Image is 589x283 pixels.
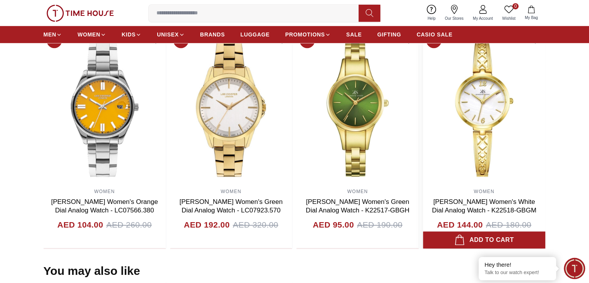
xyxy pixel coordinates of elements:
[512,3,519,9] span: 0
[43,264,140,278] h2: You may also like
[417,31,453,38] span: CASIO SALE
[484,269,550,276] p: Talk to our watch expert!
[357,219,402,231] span: AED 190.00
[437,219,483,231] h4: AED 144.00
[157,28,184,41] a: UNISEX
[306,198,410,214] a: [PERSON_NAME] Women's Green Dial Analog Watch - K22517-GBGH
[122,28,141,41] a: KIDS
[313,219,354,231] h4: AED 95.00
[57,219,103,231] h4: AED 104.00
[43,29,166,185] img: Lee Cooper Women's Orange Dial Analog Watch - LC07566.380
[200,28,225,41] a: BRANDS
[442,16,467,21] span: Our Stores
[470,16,496,21] span: My Account
[564,258,585,279] div: Chat Widget
[240,31,270,38] span: LUGGAGE
[474,189,494,194] a: WOMEN
[424,16,439,21] span: Help
[170,29,292,185] img: Lee Cooper Women's Green Dial Analog Watch - LC07923.570
[285,28,331,41] a: PROMOTIONS
[347,189,368,194] a: WOMEN
[377,28,401,41] a: GIFTING
[522,15,541,21] span: My Bag
[432,198,536,214] a: [PERSON_NAME] Women's White Dial Analog Watch - K22518-GBGM
[77,28,106,41] a: WOMEN
[157,31,179,38] span: UNISEX
[440,3,468,23] a: Our Stores
[297,29,419,185] img: Kenneth Scott Women's Green Dial Analog Watch - K22517-GBGH
[417,28,453,41] a: CASIO SALE
[285,31,325,38] span: PROMOTIONS
[454,235,514,245] div: Add to cart
[377,31,401,38] span: GIFTING
[184,219,230,231] h4: AED 192.00
[51,198,158,214] a: [PERSON_NAME] Women's Orange Dial Analog Watch - LC07566.380
[77,31,100,38] span: WOMEN
[499,16,519,21] span: Wishlist
[423,29,545,185] img: Kenneth Scott Women's White Dial Analog Watch - K22518-GBGM
[43,28,62,41] a: MEN
[423,3,440,23] a: Help
[498,3,520,23] a: 0Wishlist
[200,31,225,38] span: BRANDS
[46,5,114,22] img: ...
[240,28,270,41] a: LUGGAGE
[122,31,136,38] span: KIDS
[221,189,241,194] a: WOMEN
[346,28,362,41] a: SALE
[106,219,151,231] span: AED 260.00
[423,231,545,248] button: Add to cart
[484,261,550,269] div: Hey there!
[94,189,115,194] a: WOMEN
[43,31,56,38] span: MEN
[486,219,531,231] span: AED 180.00
[233,219,278,231] span: AED 320.00
[179,198,283,214] a: [PERSON_NAME] Women's Green Dial Analog Watch - LC07923.570
[346,31,362,38] span: SALE
[520,4,543,22] button: My Bag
